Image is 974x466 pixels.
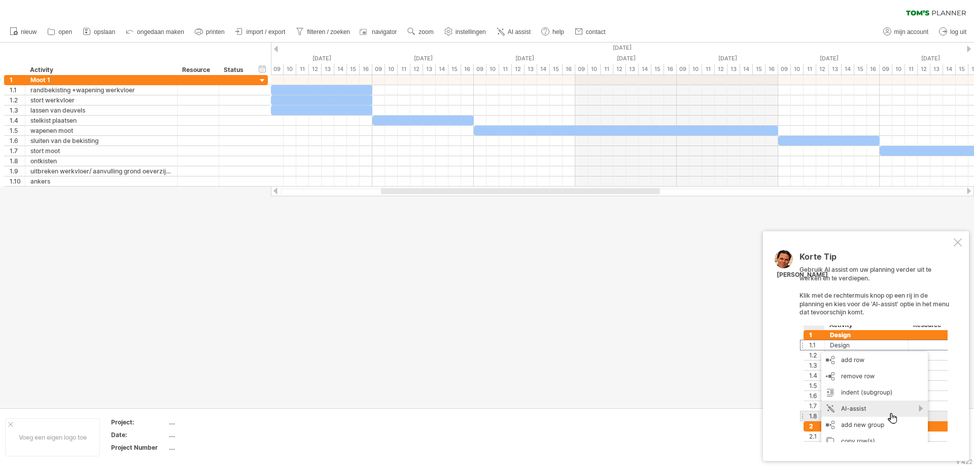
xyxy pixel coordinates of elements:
span: ongedaan maken [137,28,184,35]
div: zaterdag, 4 Januari 2025 [575,53,677,64]
div: 15 [448,64,461,75]
div: 09 [271,64,284,75]
a: contact [572,25,609,39]
div: woensdag, 1 Januari 2025 [271,53,372,64]
div: 12 [918,64,930,75]
div: 10 [892,64,905,75]
div: donderdag, 2 Januari 2025 [372,53,474,64]
div: 13 [322,64,334,75]
div: lassen van deuvels [30,105,172,115]
div: wapenen moot [30,126,172,135]
div: 12 [613,64,626,75]
div: 14 [943,64,956,75]
div: 1.3 [10,105,25,115]
div: 10 [486,64,499,75]
div: 10 [588,64,601,75]
div: 15 [956,64,968,75]
a: nieuw [7,25,40,39]
a: log uit [936,25,969,39]
div: 13 [829,64,842,75]
div: 1.7 [10,146,25,156]
div: ankers [30,176,172,186]
div: 14 [436,64,448,75]
a: import / export [233,25,289,39]
div: 10 [791,64,804,75]
span: help [552,28,564,35]
div: Status [224,65,246,75]
div: Project: [111,418,167,426]
div: 16 [766,64,778,75]
div: 10 [385,64,398,75]
div: 09 [778,64,791,75]
div: .... [169,431,254,439]
span: log uit [950,28,966,35]
a: help [539,25,567,39]
div: maandag, 6 Januari 2025 [778,53,880,64]
span: contact [586,28,606,35]
div: 16 [664,64,677,75]
a: open [45,25,75,39]
div: 13 [525,64,537,75]
div: .... [169,418,254,426]
div: 14 [639,64,651,75]
div: 13 [626,64,639,75]
div: 1.9 [10,166,25,176]
div: sluiten van de bekisting [30,136,172,146]
div: 1.4 [10,116,25,125]
div: 16 [867,64,880,75]
a: zoom [405,25,436,39]
div: 09 [677,64,689,75]
div: 09 [474,64,486,75]
div: Voeg een eigen logo toe [5,418,100,456]
div: 11 [601,64,613,75]
div: Resource [182,65,213,75]
a: mijn account [881,25,931,39]
div: Gebruik AI assist om uw planning verder uit te werken en te verdiepen. Klik met de rechtermuis kn... [799,253,952,442]
div: 1.5 [10,126,25,135]
span: nieuw [21,28,37,35]
div: 11 [296,64,309,75]
div: .... [169,443,254,452]
div: 14 [842,64,854,75]
div: 11 [905,64,918,75]
div: 12 [715,64,727,75]
div: 1.6 [10,136,25,146]
a: filteren / zoeken [293,25,353,39]
div: zondag, 5 Januari 2025 [677,53,778,64]
span: open [58,28,72,35]
span: import / export [247,28,286,35]
span: AI assist [508,28,531,35]
div: 1.2 [10,95,25,105]
div: 13 [930,64,943,75]
div: [PERSON_NAME] [777,271,828,279]
div: 15 [854,64,867,75]
div: 1 [10,75,25,85]
div: vrijdag, 3 Januari 2025 [474,53,575,64]
div: 11 [702,64,715,75]
div: 11 [804,64,816,75]
div: 12 [512,64,525,75]
a: AI assist [494,25,534,39]
div: 13 [727,64,740,75]
div: uitbreken werkvloer/ aanvulling grond oeverzijde [30,166,172,176]
a: navigator [358,25,400,39]
div: 14 [537,64,550,75]
div: 10 [689,64,702,75]
div: 09 [575,64,588,75]
div: Activity [30,65,171,75]
div: 1.10 [10,176,25,186]
div: 16 [360,64,372,75]
span: printen [206,28,225,35]
a: ongedaan maken [123,25,187,39]
div: 09 [880,64,892,75]
div: v 422 [956,458,972,465]
div: 15 [347,64,360,75]
div: 13 [423,64,436,75]
span: mijn account [894,28,928,35]
span: zoom [419,28,433,35]
a: instellingen [442,25,489,39]
div: 10 [284,64,296,75]
div: 09 [372,64,385,75]
div: 12 [309,64,322,75]
span: filteren / zoeken [307,28,350,35]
